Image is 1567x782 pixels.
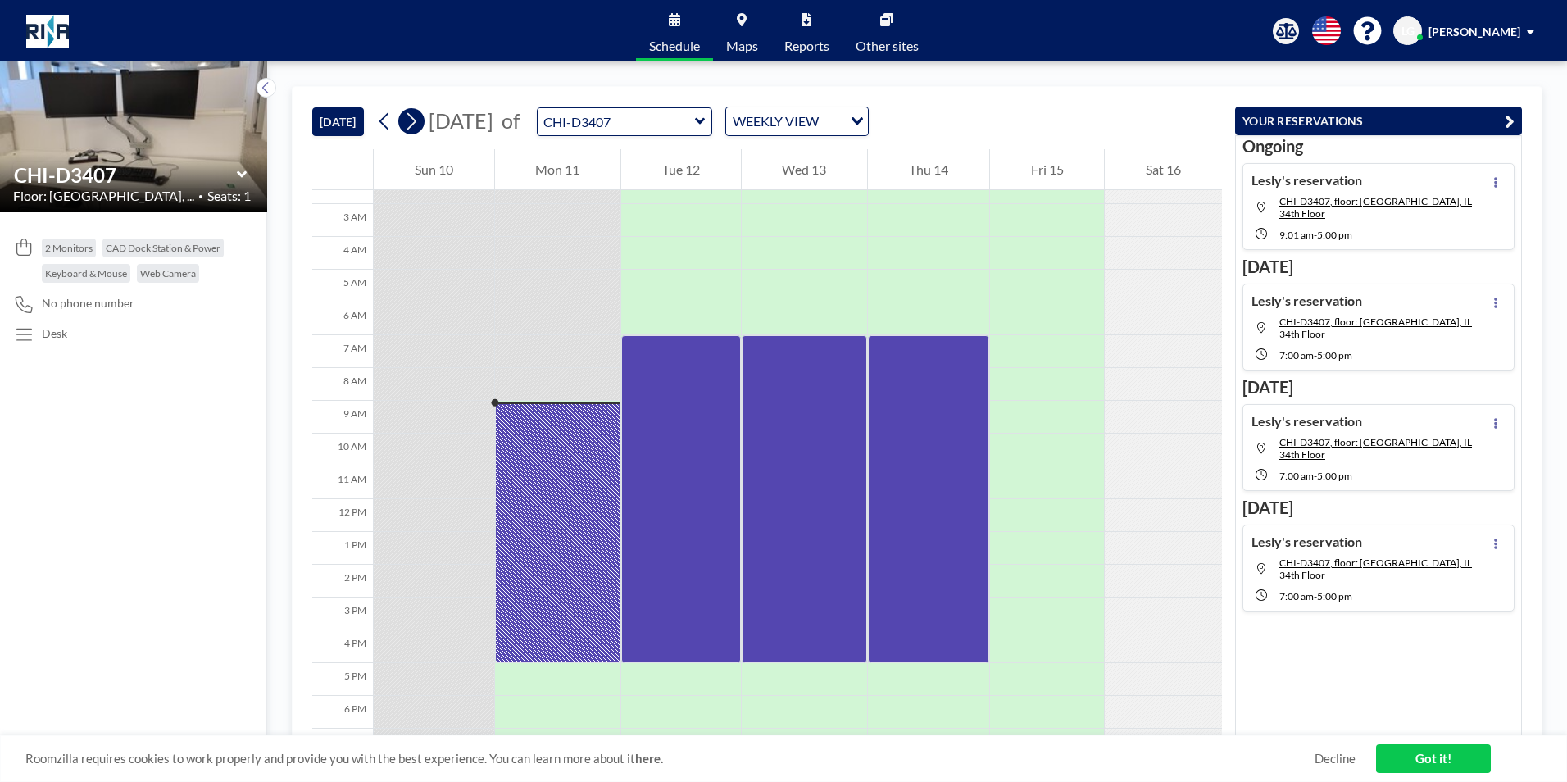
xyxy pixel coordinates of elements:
div: 7 AM [312,335,373,368]
div: Sat 16 [1105,149,1222,190]
h3: [DATE] [1242,377,1515,398]
span: CAD Dock Station & Power [106,242,220,254]
h4: Lesly's reservation [1251,413,1362,430]
span: CHI-D3407, floor: Chicago, IL 34th Floor [1279,195,1472,220]
span: Schedule [649,39,700,52]
h4: Lesly's reservation [1251,293,1362,309]
input: CHI-D3407 [14,163,237,187]
span: CHI-D3407, floor: Chicago, IL 34th Floor [1279,557,1472,581]
div: Thu 14 [868,149,989,190]
span: WEEKLY VIEW [729,111,822,132]
span: 7:00 AM [1279,349,1314,361]
input: Search for option [824,111,841,132]
a: Decline [1315,751,1356,766]
div: Sun 10 [374,149,494,190]
div: Search for option [726,107,868,135]
span: Roomzilla requires cookies to work properly and provide you with the best experience. You can lea... [25,751,1315,766]
a: Got it! [1376,744,1491,773]
div: 2 PM [312,565,373,598]
span: 9:01 AM [1279,229,1314,241]
div: 6 PM [312,696,373,729]
div: 3 PM [312,598,373,630]
span: 5:00 PM [1317,229,1352,241]
span: [DATE] [429,108,493,133]
span: Web Camera [140,267,196,280]
span: • [198,191,203,202]
span: LG [1401,24,1415,39]
span: CHI-D3407, floor: Chicago, IL 34th Floor [1279,316,1472,340]
h4: Lesly's reservation [1251,172,1362,189]
span: - [1314,349,1317,361]
div: 5 AM [312,270,373,302]
div: 1 PM [312,532,373,565]
h3: [DATE] [1242,257,1515,277]
div: Tue 12 [621,149,741,190]
span: Seats: 1 [207,188,251,204]
h3: Ongoing [1242,136,1515,157]
span: 5:00 PM [1317,590,1352,602]
span: Maps [726,39,758,52]
span: 7:00 AM [1279,470,1314,482]
button: [DATE] [312,107,364,136]
span: - [1314,590,1317,602]
h3: [DATE] [1242,498,1515,518]
span: Other sites [856,39,919,52]
a: here. [635,751,663,766]
input: CHI-D3407 [538,108,695,135]
h4: Lesly's reservation [1251,534,1362,550]
span: - [1314,229,1317,241]
div: Wed 13 [742,149,868,190]
span: 5:00 PM [1317,470,1352,482]
span: Floor: [GEOGRAPHIC_DATA], ... [13,188,194,204]
p: Desk [42,326,67,341]
span: No phone number [42,296,134,311]
img: organization-logo [26,15,69,48]
div: 7 PM [312,729,373,762]
span: [PERSON_NAME] [1428,25,1520,39]
div: 8 AM [312,368,373,401]
span: Keyboard & Mouse [45,267,127,280]
div: 9 AM [312,401,373,434]
button: YOUR RESERVATIONS [1235,107,1522,135]
span: 5:00 PM [1317,349,1352,361]
div: Fri 15 [990,149,1105,190]
div: 5 PM [312,663,373,696]
div: 10 AM [312,434,373,466]
div: 12 PM [312,499,373,532]
div: 4 AM [312,237,373,270]
div: Mon 11 [495,149,621,190]
span: 7:00 AM [1279,590,1314,602]
span: Reports [784,39,829,52]
div: 11 AM [312,466,373,499]
span: - [1314,470,1317,482]
div: 3 AM [312,204,373,237]
div: 6 AM [312,302,373,335]
span: CHI-D3407, floor: Chicago, IL 34th Floor [1279,436,1472,461]
span: 2 Monitors [45,242,93,254]
div: 4 PM [312,630,373,663]
span: of [502,108,520,134]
